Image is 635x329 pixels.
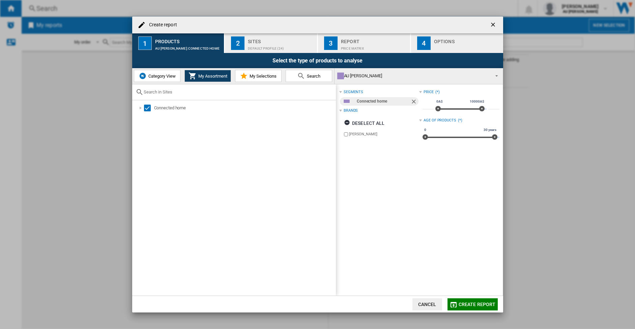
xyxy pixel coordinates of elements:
[411,33,503,53] button: 4 Options
[448,298,498,310] button: Create report
[139,72,147,80] img: wiser-icon-blue.png
[487,18,500,32] button: getI18NText('BUTTONS.CLOSE_DIALOG')
[184,70,231,82] button: My Assortment
[341,36,407,43] div: Report
[197,74,227,79] span: My Assortment
[412,298,442,310] button: Cancel
[286,70,332,82] button: Search
[147,74,176,79] span: Category View
[357,97,410,106] div: Connected home
[342,117,387,129] button: Deselect all
[410,98,418,106] ng-md-icon: Remove
[132,53,503,68] div: Select the type of products to analyse
[459,302,496,307] span: Create report
[424,89,434,95] div: Price
[305,74,320,79] span: Search
[318,33,411,53] button: 3 Report Price Matrix
[144,89,333,94] input: Search in Sites
[349,132,419,137] label: [PERSON_NAME]
[155,36,222,43] div: Products
[341,43,407,50] div: Price Matrix
[225,33,318,53] button: 2 Sites Default profile (24)
[248,43,314,50] div: Default profile (24)
[435,99,444,104] span: 0A$
[146,22,177,28] h4: Create report
[424,118,456,123] div: Age of products
[248,36,314,43] div: Sites
[469,99,485,104] span: 10000A$
[490,21,498,29] ng-md-icon: getI18NText('BUTTONS.CLOSE_DIALOG')
[337,71,489,81] div: AU [PERSON_NAME]
[344,117,385,129] div: Deselect all
[434,36,500,43] div: Options
[423,127,427,133] span: 0
[155,43,222,50] div: AU [PERSON_NAME]:Connected home
[154,105,335,111] div: Connected home
[235,70,282,82] button: My Selections
[144,105,154,111] md-checkbox: Select
[344,108,358,113] div: Brands
[138,36,152,50] div: 1
[134,70,180,82] button: Category View
[344,132,348,136] input: brand.name
[417,36,431,50] div: 4
[132,33,225,53] button: 1 Products AU [PERSON_NAME]:Connected home
[231,36,244,50] div: 2
[324,36,338,50] div: 3
[248,74,277,79] span: My Selections
[483,127,497,133] span: 30 years
[344,89,363,95] div: segments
